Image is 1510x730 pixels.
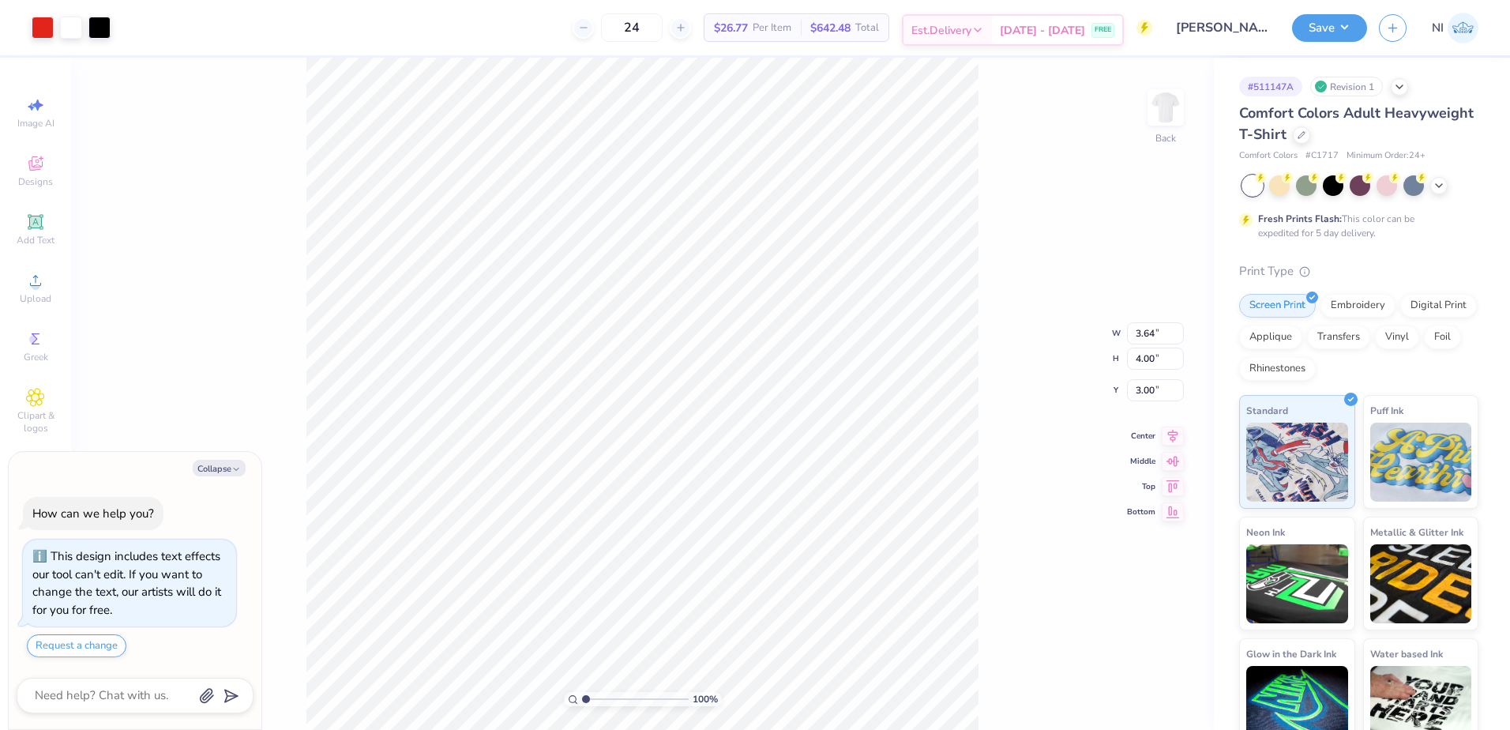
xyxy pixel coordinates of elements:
[1239,149,1298,163] span: Comfort Colors
[714,20,748,36] span: $26.77
[693,692,718,706] span: 100 %
[1375,325,1419,349] div: Vinyl
[1239,103,1474,144] span: Comfort Colors Adult Heavyweight T-Shirt
[1239,357,1316,381] div: Rhinestones
[1370,402,1403,419] span: Puff Ink
[1239,325,1302,349] div: Applique
[855,20,879,36] span: Total
[1164,12,1280,43] input: Untitled Design
[1307,325,1370,349] div: Transfers
[20,292,51,305] span: Upload
[24,351,48,363] span: Greek
[1310,77,1383,96] div: Revision 1
[1127,456,1155,467] span: Middle
[911,22,971,39] span: Est. Delivery
[18,175,53,188] span: Designs
[193,460,246,476] button: Collapse
[810,20,851,36] span: $642.48
[1095,24,1111,36] span: FREE
[1370,423,1472,502] img: Puff Ink
[1246,423,1348,502] img: Standard
[1258,212,1452,240] div: This color can be expedited for 5 day delivery.
[1127,431,1155,442] span: Center
[1239,262,1478,280] div: Print Type
[753,20,791,36] span: Per Item
[27,634,126,657] button: Request a change
[1370,524,1463,540] span: Metallic & Glitter Ink
[1432,19,1444,37] span: NI
[1370,544,1472,623] img: Metallic & Glitter Ink
[32,506,154,521] div: How can we help you?
[1305,149,1339,163] span: # C1717
[1400,294,1477,318] div: Digital Print
[1150,92,1181,123] img: Back
[1246,645,1336,662] span: Glow in the Dark Ink
[1239,294,1316,318] div: Screen Print
[1432,13,1478,43] a: NI
[1127,481,1155,492] span: Top
[1000,22,1085,39] span: [DATE] - [DATE]
[1246,402,1288,419] span: Standard
[1424,325,1461,349] div: Foil
[17,234,54,246] span: Add Text
[1155,131,1176,145] div: Back
[32,548,221,618] div: This design includes text effects our tool can't edit. If you want to change the text, our artist...
[1246,544,1348,623] img: Neon Ink
[1448,13,1478,43] img: Nicole Isabelle Dimla
[8,409,63,435] span: Clipart & logos
[1127,506,1155,517] span: Bottom
[1292,14,1367,42] button: Save
[1239,77,1302,96] div: # 511147A
[601,13,663,42] input: – –
[1347,149,1425,163] span: Minimum Order: 24 +
[1258,213,1342,225] strong: Fresh Prints Flash:
[1320,294,1395,318] div: Embroidery
[17,117,54,130] span: Image AI
[1246,524,1285,540] span: Neon Ink
[1370,645,1443,662] span: Water based Ink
